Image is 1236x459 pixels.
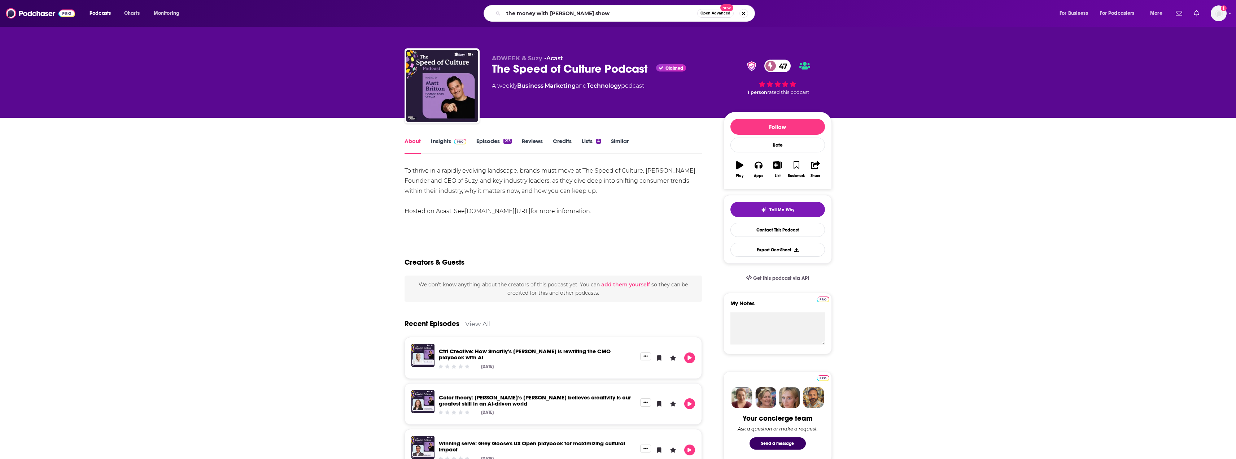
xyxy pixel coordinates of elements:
[454,139,467,144] img: Podchaser Pro
[601,282,650,287] button: add them yourself
[465,208,530,215] a: [DOMAIN_NAME][URL]
[543,82,545,89] span: ,
[411,436,434,459] img: Winning serve: Grey Goose's US Open playbook for maximizing cultural impact
[517,82,543,89] a: Business
[754,174,763,178] div: Apps
[743,414,812,423] div: Your concierge team
[788,174,805,178] div: Bookmark
[596,139,601,144] div: 4
[465,320,491,328] a: View All
[411,390,434,413] img: Color theory: Crayola’s Victoria Lozano believes creativity is our greatest skill in an AI-driven...
[730,223,825,237] a: Contact This Podcast
[411,344,434,367] img: Ctrl Creative: How Smartly’s Laura Desmond is rewriting the CMO playbook with AI
[431,138,467,154] a: InsightsPodchaser Pro
[724,55,832,100] div: verified Badge47 1 personrated this podcast
[668,352,678,363] button: Leave a Rating
[640,352,651,360] button: Show More Button
[817,296,829,302] img: Podchaser Pro
[405,138,421,154] a: About
[779,387,800,408] img: Jules Profile
[665,66,683,70] span: Claimed
[437,364,470,369] div: Community Rating: 0 out of 5
[817,295,829,302] a: Pro website
[522,138,543,154] a: Reviews
[582,138,601,154] a: Lists4
[731,387,752,408] img: Sydney Profile
[654,352,665,363] button: Bookmark Episode
[1173,7,1185,20] a: Show notifications dropdown
[755,387,776,408] img: Barbara Profile
[684,352,695,363] button: Play
[668,445,678,455] button: Leave a Rating
[1191,7,1202,20] a: Show notifications dropdown
[439,348,611,361] a: Ctrl Creative: How Smartly’s Laura Desmond is rewriting the CMO playbook with AI
[775,174,781,178] div: List
[1100,8,1135,18] span: For Podcasters
[753,275,809,281] span: Get this podcast via API
[811,174,820,178] div: Share
[1145,8,1171,19] button: open menu
[405,166,702,216] div: To thrive in a rapidly evolving landscape, brands must move at The Speed of Culture. [PERSON_NAME...
[736,174,743,178] div: Play
[492,82,644,90] div: A weekly podcast
[684,445,695,455] button: Play
[730,300,825,312] label: My Notes
[492,55,542,62] span: ADWEEK & Suzy
[817,375,829,381] img: Podchaser Pro
[787,156,806,182] button: Bookmark
[481,410,494,415] div: [DATE]
[749,156,768,182] button: Apps
[553,138,572,154] a: Credits
[476,138,511,154] a: Episodes213
[124,8,140,18] span: Charts
[761,207,767,213] img: tell me why sparkle
[654,398,665,409] button: Bookmark Episode
[1095,8,1145,19] button: open menu
[439,394,631,407] a: Color theory: Crayola’s Victoria Lozano believes creativity is our greatest skill in an AI-driven...
[419,281,688,296] span: We don't know anything about the creators of this podcast yet . You can so they can be credited f...
[700,12,730,15] span: Open Advanced
[154,8,179,18] span: Monitoring
[738,426,818,432] div: Ask a question or make a request.
[1211,5,1227,21] span: Logged in as rpearson
[576,82,587,89] span: and
[481,364,494,369] div: [DATE]
[545,82,576,89] a: Marketing
[668,398,678,409] button: Leave a Rating
[764,60,791,72] a: 47
[750,437,806,450] button: Send a message
[1054,8,1097,19] button: open menu
[1060,8,1088,18] span: For Business
[6,7,75,20] img: Podchaser - Follow, Share and Rate Podcasts
[1150,8,1162,18] span: More
[730,243,825,257] button: Export One-Sheet
[768,156,787,182] button: List
[730,156,749,182] button: Play
[490,5,762,22] div: Search podcasts, credits, & more...
[640,445,651,452] button: Show More Button
[439,440,625,453] a: Winning serve: Grey Goose's US Open playbook for maximizing cultural impact
[769,207,794,213] span: Tell Me Why
[503,8,697,19] input: Search podcasts, credits, & more...
[730,138,825,152] div: Rate
[119,8,144,19] a: Charts
[730,119,825,135] button: Follow
[405,319,459,328] a: Recent Episodes
[406,50,478,122] img: The Speed of Culture Podcast
[817,374,829,381] a: Pro website
[587,82,621,89] a: Technology
[1221,5,1227,11] svg: Add a profile image
[544,55,563,62] span: •
[654,445,665,455] button: Bookmark Episode
[640,398,651,406] button: Show More Button
[1211,5,1227,21] button: Show profile menu
[89,8,111,18] span: Podcasts
[684,398,695,409] button: Play
[720,4,733,11] span: New
[772,60,791,72] span: 47
[546,55,563,62] a: Acast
